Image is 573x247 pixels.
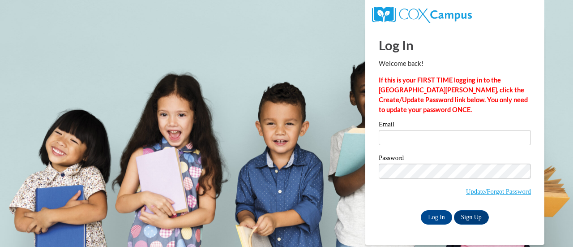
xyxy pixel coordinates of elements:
strong: If this is your FIRST TIME logging in to the [GEOGRAPHIC_DATA][PERSON_NAME], click the Create/Upd... [379,76,528,113]
h1: Log In [379,36,531,54]
label: Email [379,121,531,130]
input: Log In [421,210,452,225]
a: Sign Up [454,210,489,225]
label: Password [379,155,531,164]
a: Update/Forgot Password [466,188,531,195]
a: COX Campus [372,10,472,18]
p: Welcome back! [379,59,531,69]
img: COX Campus [372,7,472,23]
